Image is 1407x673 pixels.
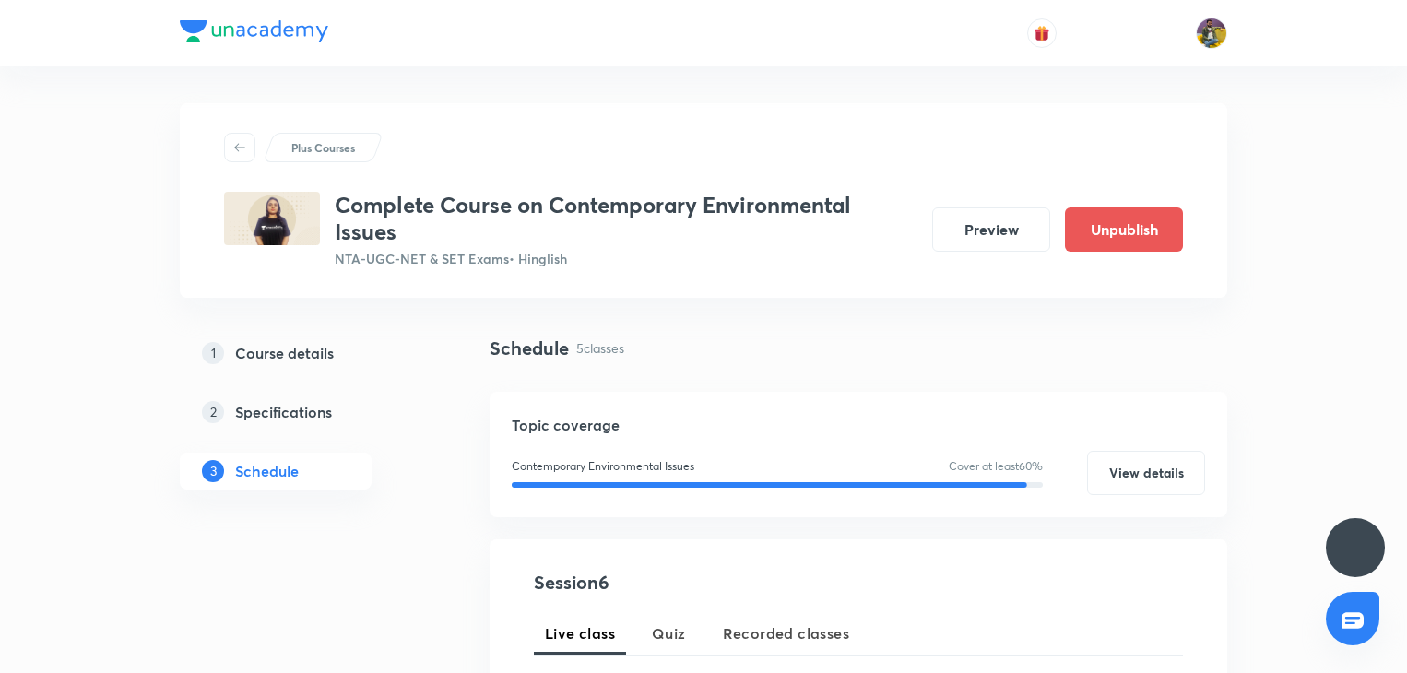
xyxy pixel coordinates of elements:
[490,335,569,362] h4: Schedule
[534,569,870,596] h4: Session 6
[224,192,320,245] img: 3349F0BD-1087-490F-B3FC-141AF42003C5_plus.png
[512,414,1205,436] h5: Topic coverage
[512,458,694,475] p: Contemporary Environmental Issues
[1344,537,1366,559] img: ttu
[180,20,328,47] a: Company Logo
[235,460,299,482] h5: Schedule
[235,342,334,364] h5: Course details
[932,207,1050,252] button: Preview
[723,622,849,644] span: Recorded classes
[180,20,328,42] img: Company Logo
[235,401,332,423] h5: Specifications
[202,460,224,482] p: 3
[1087,451,1205,495] button: View details
[180,394,431,431] a: 2Specifications
[576,338,624,358] p: 5 classes
[335,249,917,268] p: NTA-UGC-NET & SET Exams • Hinglish
[202,401,224,423] p: 2
[202,342,224,364] p: 1
[1034,25,1050,41] img: avatar
[1027,18,1057,48] button: avatar
[335,192,917,245] h3: Complete Course on Contemporary Environmental Issues
[291,139,355,156] p: Plus Courses
[545,622,615,644] span: Live class
[949,458,1043,475] p: Cover at least 60 %
[1065,207,1183,252] button: Unpublish
[1196,18,1227,49] img: sajan k
[180,335,431,372] a: 1Course details
[652,622,686,644] span: Quiz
